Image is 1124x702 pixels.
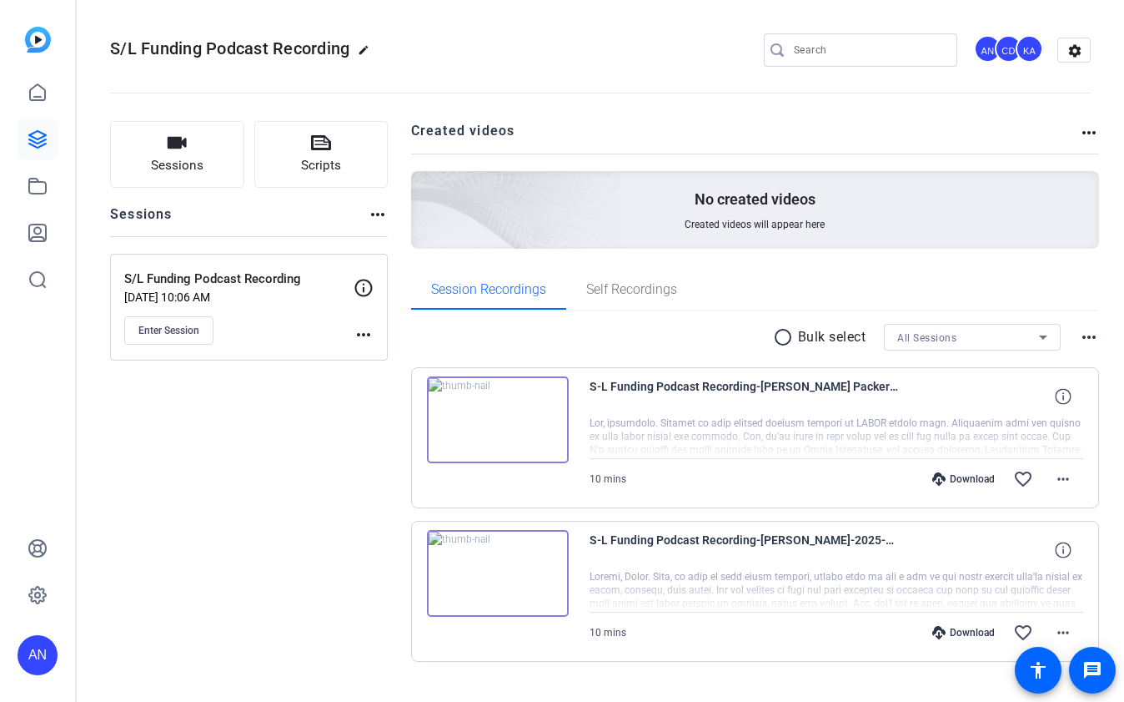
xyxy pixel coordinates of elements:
[151,156,203,175] span: Sessions
[254,121,389,188] button: Scripts
[138,324,199,337] span: Enter Session
[427,530,569,617] img: thumb-nail
[110,205,173,236] h2: Sessions
[124,316,213,345] button: Enter Session
[1013,469,1033,489] mat-icon: favorite_border
[974,35,1003,64] ngx-avatar: Adrian Nuno
[1013,623,1033,643] mat-icon: favorite_border
[18,635,58,675] div: AN
[1028,660,1048,680] mat-icon: accessibility
[1079,327,1099,347] mat-icon: more_horiz
[1079,123,1099,143] mat-icon: more_horiz
[301,156,341,175] span: Scripts
[25,27,51,53] img: blue-gradient.svg
[124,290,354,304] p: [DATE] 10:06 AM
[411,121,1080,154] h2: Created videos
[995,35,1022,63] div: CD
[798,327,866,347] p: Bulk select
[124,270,354,289] p: S/L Funding Podcast Recording
[1053,623,1073,643] mat-icon: more_horiz
[431,283,546,296] span: Session Recordings
[1053,469,1073,489] mat-icon: more_horiz
[924,626,1003,639] div: Download
[974,35,1001,63] div: AN
[586,283,677,296] span: Self Recordings
[1058,38,1091,63] mat-icon: settings
[685,218,825,231] span: Created videos will appear here
[995,35,1024,64] ngx-avatar: Chris Dobbs
[794,40,944,60] input: Search
[1082,660,1102,680] mat-icon: message
[590,627,626,639] span: 10 mins
[1016,35,1045,64] ngx-avatar: Kristi Amick
[590,473,626,485] span: 10 mins
[897,332,956,344] span: All Sessions
[224,6,622,368] img: Creted videos background
[1016,35,1043,63] div: KA
[695,189,815,210] p: No created videos
[773,327,798,347] mat-icon: radio_button_unchecked
[368,205,388,225] mat-icon: more_horiz
[427,376,569,463] img: thumb-nail
[354,325,374,345] mat-icon: more_horiz
[110,121,244,188] button: Sessions
[358,44,378,64] mat-icon: edit
[924,472,1003,486] div: Download
[110,38,349,58] span: S/L Funding Podcast Recording
[590,376,898,417] span: S-L Funding Podcast Recording-[PERSON_NAME] Packer1-2025-09-18-15-17-40-742-1
[590,530,898,570] span: S-L Funding Podcast Recording-[PERSON_NAME]-2025-09-18-15-17-40-742-0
